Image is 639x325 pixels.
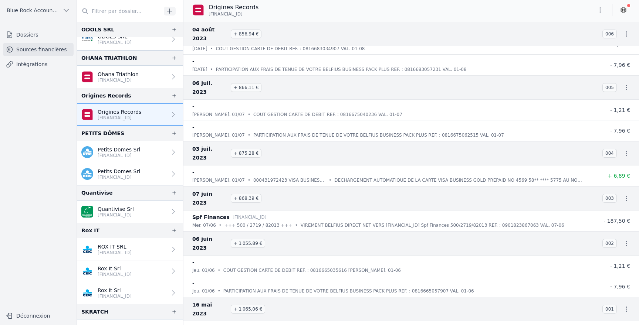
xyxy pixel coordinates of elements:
[81,307,108,316] div: SKRATCH
[602,149,617,158] span: 004
[231,239,265,248] span: + 1 055,89 €
[192,177,245,184] p: [PERSON_NAME]. 01/07
[98,243,132,250] p: ROX IT SRL
[98,71,139,78] p: Ohana Triathlon
[233,213,267,221] p: [FINANCIAL_ID]
[77,238,183,260] a: ROX IT SRL [FINANCIAL_ID]
[98,250,132,256] p: [FINANCIAL_ID]
[77,4,161,18] input: Filtrer par dossier...
[77,66,183,88] a: Ohana Triathlon [FINANCIAL_ID]
[98,271,132,277] p: [FINANCIAL_ID]
[81,243,93,255] img: CBC_CREGBEBB.png
[81,109,93,120] img: belfius.png
[192,222,216,229] p: mer. 07/06
[231,83,261,92] span: + 866,11 €
[253,111,402,118] p: COUT GESTION CARTE DE DEBIT REF. : 0816675040236 VAL. 01-07
[295,222,298,229] div: •
[301,222,564,229] p: VIREMENT BELFIUS DIRECT NET VERS [FINANCIAL_ID] Spf Finances 500/2719/82013 REF. : 0901823867063 ...
[248,177,250,184] div: •
[603,218,630,224] span: - 187,50 €
[3,58,74,71] a: Intégrations
[192,45,207,52] p: [DATE]
[602,194,617,203] span: 003
[192,258,195,267] p: -
[81,146,93,158] img: kbc.png
[81,168,93,180] img: kbc.png
[81,226,99,235] div: Rox IT
[81,54,137,62] div: OHANA TRIATHLON
[81,129,124,138] div: PETITS DÔMES
[98,115,141,121] p: [FINANCIAL_ID]
[77,260,183,282] a: Rox It Srl [FINANCIAL_ID]
[98,108,141,116] p: Origines Records
[192,4,204,16] img: belfius.png
[216,66,467,73] p: PARTICIPATION AUX FRAIS DE TENUE DE VOTRE BELFIUS BUSINESS PACK PLUS REF. : 0816683057231 VAL. 01-08
[98,174,140,180] p: [FINANCIAL_ID]
[98,40,132,45] p: [FINANCIAL_ID]
[192,235,228,252] span: 06 juin 2023
[98,293,132,299] p: [FINANCIAL_ID]
[98,205,134,213] p: Quantivise Srl
[610,41,630,47] span: - 1,21 €
[3,28,74,41] a: Dossiers
[334,177,586,184] p: DECHARGEMENT AUTOMATIQUE DE LA CARTE VISA BUSINESS GOLD PREPAID NO 4569 58** **** 5775 AU NOM DE ...
[223,267,401,274] p: COUT GESTION CARTE DE DEBIT REF. : 0816665035616 [PERSON_NAME]. 01-06
[231,149,261,158] span: + 875,28 €
[210,66,213,73] div: •
[81,91,131,100] div: Origines Records
[192,168,195,177] p: -
[231,30,261,38] span: + 856,94 €
[77,282,183,304] a: Rox It Srl [FINANCIAL_ID]
[253,177,326,184] p: 000431972423 VISA BUSINESS GOLD PREPAID
[3,4,74,16] button: Blue Rock Accounting
[192,102,195,111] p: -
[192,123,195,131] p: -
[192,111,245,118] p: [PERSON_NAME]. 01/07
[77,163,183,185] a: Petits Domes Srl [FINANCIAL_ID]
[610,107,630,113] span: - 1,21 €
[192,287,215,295] p: jeu. 01/06
[81,71,93,83] img: belfius.png
[608,173,630,179] span: + 6,89 €
[253,131,504,139] p: PARTICIPATION AUX FRAIS DE TENUE DE VOTRE BELFIUS BUSINESS PACK PLUS REF. : 0816675062515 VAL. 01-07
[81,287,93,299] img: CBC_CREGBEBB.png
[209,3,258,12] p: Origines Records
[81,33,93,45] img: FINTRO_BE_BUSINESS_GEBABEBB.png
[610,263,630,269] span: - 1,21 €
[192,66,207,73] p: [DATE]
[81,25,114,34] div: ODOLS SRL
[192,25,228,43] span: 04 août 2023
[192,278,195,287] p: -
[77,103,183,126] a: Origines Records [FINANCIAL_ID]
[248,111,250,118] div: •
[3,43,74,56] a: Sources financières
[209,11,243,17] span: [FINANCIAL_ID]
[218,287,220,295] div: •
[192,189,228,207] span: 07 juin 2023
[231,305,265,314] span: + 1 065,06 €
[192,79,228,96] span: 06 juil. 2023
[98,168,140,175] p: Petits Domes Srl
[192,131,245,139] p: [PERSON_NAME]. 01/07
[223,287,474,295] p: PARTICIPATION AUX FRAIS DE TENUE DE VOTRE BELFIUS BUSINESS PACK PLUS REF. : 0816665057907 VAL. 01-06
[77,141,183,163] a: Petits Domes Srl [FINANCIAL_ID]
[602,30,617,38] span: 006
[98,287,132,294] p: Rox It Srl
[219,222,222,229] div: •
[192,144,228,162] span: 03 juil. 2023
[98,265,132,272] p: Rox It Srl
[81,188,113,197] div: Quantivise
[248,131,250,139] div: •
[192,300,228,318] span: 16 mai 2023
[329,177,331,184] div: •
[192,57,195,66] p: -
[98,153,140,158] p: [FINANCIAL_ID]
[602,239,617,248] span: 002
[81,265,93,277] img: CBC_CREGBEBB.png
[98,77,139,83] p: [FINANCIAL_ID]
[231,194,261,203] span: + 868,39 €
[77,201,183,223] a: Quantivise Srl [FINANCIAL_ID]
[610,128,630,134] span: - 7,96 €
[610,284,630,290] span: - 7,96 €
[210,45,213,52] div: •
